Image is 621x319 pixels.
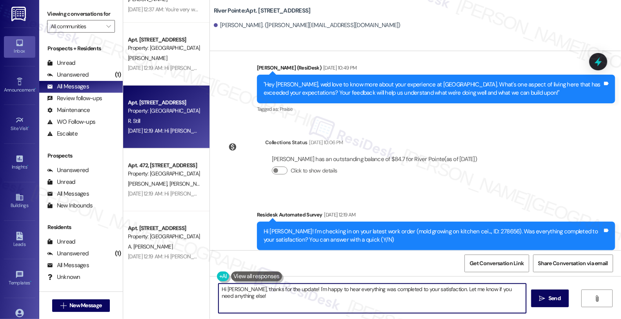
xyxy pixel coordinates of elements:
[35,86,36,92] span: •
[30,279,31,284] span: •
[39,152,123,160] div: Prospects
[307,138,343,147] div: [DATE] 10:06 PM
[128,161,200,170] div: Apt. 472, [STREET_ADDRESS]
[47,202,93,210] div: New Inbounds
[4,229,35,251] a: Leads
[47,238,75,246] div: Unread
[128,233,200,241] div: Property: [GEOGRAPHIC_DATA]
[11,7,27,21] img: ResiDesk Logo
[128,243,173,250] span: A. [PERSON_NAME]
[47,273,80,281] div: Unknown
[257,64,615,75] div: [PERSON_NAME] (ResiDesk)
[470,259,524,268] span: Get Conversation Link
[47,118,95,126] div: WO Follow-ups
[128,117,140,125] span: R. Still
[106,23,111,29] i: 
[264,227,603,244] div: Hi [PERSON_NAME]! I'm checking in on your latest work order (mold growing on kitchen cei..., ID: ...
[47,130,78,138] div: Escalate
[257,103,615,115] div: Tagged as:
[47,166,89,174] div: Unanswered
[47,261,89,269] div: All Messages
[265,138,307,147] div: Collections Status
[321,64,357,72] div: [DATE] 10:49 PM
[169,180,209,187] span: [PERSON_NAME]
[128,6,348,13] div: [DATE] 12:37 AM: You're very welcome! If I may ask...has River Pointe lived up to your expectations?
[264,81,603,97] div: "Hey [PERSON_NAME], we'd love to know more about your experience at [GEOGRAPHIC_DATA]. What's one...
[548,294,561,302] span: Send
[219,284,526,313] textarea: Hi [PERSON_NAME], thanks for the update! I'm happy to hear everything was completed to your satis...
[128,224,200,233] div: Apt. [STREET_ADDRESS]
[113,247,123,260] div: (1)
[128,55,167,62] span: [PERSON_NAME]
[128,99,200,107] div: Apt. [STREET_ADDRESS]
[47,71,89,79] div: Unanswered
[47,82,89,91] div: All Messages
[47,59,75,67] div: Unread
[539,295,545,302] i: 
[257,250,615,262] div: Tagged as:
[47,106,90,114] div: Maintenance
[47,249,89,258] div: Unanswered
[464,255,529,272] button: Get Conversation Link
[291,167,337,175] label: Click to show details
[128,107,200,115] div: Property: [GEOGRAPHIC_DATA]
[538,259,608,268] span: Share Conversation via email
[128,127,591,134] div: [DATE] 12:19 AM: Hi [PERSON_NAME]! I'm checking in on your latest work order (mold growing on kit...
[47,178,75,186] div: Unread
[28,125,29,130] span: •
[128,36,200,44] div: Apt. [STREET_ADDRESS]
[39,223,123,231] div: Residents
[128,44,200,52] div: Property: [GEOGRAPHIC_DATA]
[52,299,110,312] button: New Message
[4,191,35,212] a: Buildings
[257,211,615,222] div: Residesk Automated Survey
[128,253,572,260] div: [DATE] 12:19 AM: Hi [PERSON_NAME]! I'm checking in on your latest work order (Washer is not drain...
[51,20,102,33] input: All communities
[39,44,123,53] div: Prospects + Residents
[594,295,600,302] i: 
[272,155,477,163] div: [PERSON_NAME] has an outstanding balance of $84.7 for River Pointe (as of [DATE])
[47,94,102,103] div: Review follow-ups
[214,21,401,29] div: [PERSON_NAME]. ([PERSON_NAME][EMAIL_ADDRESS][DOMAIN_NAME])
[47,8,115,20] label: Viewing conversations for
[4,36,35,57] a: Inbox
[60,302,66,309] i: 
[113,69,123,81] div: (1)
[69,301,102,310] span: New Message
[27,163,28,169] span: •
[533,255,613,272] button: Share Conversation via email
[214,7,311,15] b: River Pointe: Apt. [STREET_ADDRESS]
[4,114,35,135] a: Site Visit •
[128,64,590,71] div: [DATE] 12:19 AM: Hi [PERSON_NAME]! I'm checking in on your latest work order (The resident stated...
[128,180,169,187] span: [PERSON_NAME]
[280,106,293,112] span: Praise
[4,152,35,173] a: Insights •
[4,268,35,289] a: Templates •
[128,170,200,178] div: Property: [GEOGRAPHIC_DATA]
[531,290,569,307] button: Send
[322,211,356,219] div: [DATE] 12:19 AM
[47,190,89,198] div: All Messages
